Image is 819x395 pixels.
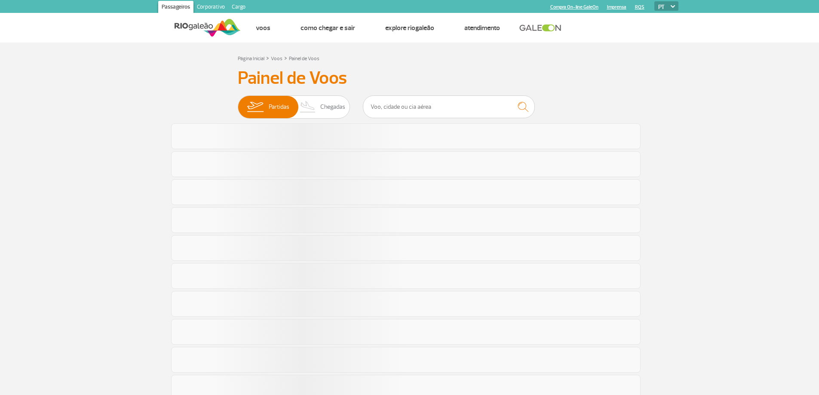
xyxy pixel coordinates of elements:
[289,55,319,62] a: Painel de Voos
[242,96,269,118] img: slider-embarque
[301,24,355,32] a: Como chegar e sair
[320,96,345,118] span: Chegadas
[269,96,289,118] span: Partidas
[607,4,626,10] a: Imprensa
[271,55,282,62] a: Voos
[550,4,598,10] a: Compra On-line GaleOn
[238,67,582,89] h3: Painel de Voos
[295,96,321,118] img: slider-desembarque
[284,53,287,63] a: >
[635,4,644,10] a: RQS
[238,55,264,62] a: Página Inicial
[266,53,269,63] a: >
[464,24,500,32] a: Atendimento
[363,95,535,118] input: Voo, cidade ou cia aérea
[193,1,228,15] a: Corporativo
[256,24,270,32] a: Voos
[228,1,249,15] a: Cargo
[158,1,193,15] a: Passageiros
[385,24,434,32] a: Explore RIOgaleão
